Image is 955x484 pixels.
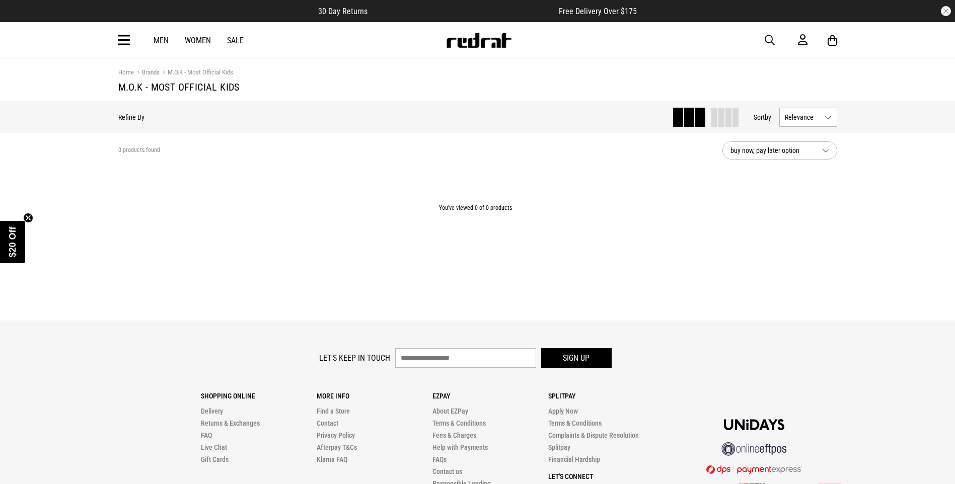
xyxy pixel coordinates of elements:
[118,81,837,93] h1: M.O.K - Most Official Kids
[432,443,488,451] a: Help with Payments
[201,419,260,427] a: Returns & Exchanges
[779,108,837,127] button: Relevance
[227,36,244,45] a: Sale
[541,348,612,368] button: Sign up
[317,407,350,415] a: Find a Store
[432,455,447,463] a: FAQs
[154,36,169,45] a: Men
[432,419,486,427] a: Terms & Conditions
[185,36,211,45] a: Women
[722,141,837,159] button: buy now, pay later option
[201,392,317,400] p: Shopping Online
[319,353,390,363] label: Let's keep in touch
[317,455,347,463] a: Klarna FAQ
[317,443,357,451] a: Afterpay T&Cs
[432,407,468,415] a: About EZPay
[318,7,368,16] span: 30 Day Returns
[388,6,539,16] iframe: Customer reviews powered by Trustpilot
[317,431,355,439] a: Privacy Policy
[785,113,821,121] span: Relevance
[201,431,212,439] a: FAQ
[548,392,664,400] p: Splitpay
[432,467,462,475] a: Contact us
[706,465,802,474] img: DPS
[432,392,548,400] p: Ezpay
[724,419,784,430] img: Unidays
[730,144,814,156] span: buy now, pay later option
[134,68,160,78] a: Brands
[201,455,229,463] a: Gift Cards
[765,113,771,121] span: by
[721,442,787,456] img: online eftpos
[548,443,570,451] a: Splitpay
[548,431,639,439] a: Complaints & Dispute Resolution
[446,33,512,48] img: Redrat logo
[548,407,578,415] a: Apply Now
[201,407,223,415] a: Delivery
[118,146,160,154] span: 0 products found
[559,7,637,16] span: Free Delivery Over $175
[118,68,134,76] a: Home
[160,68,233,78] a: M.O.K - Most Official Kids
[548,455,600,463] a: Financial Hardship
[317,392,432,400] p: More Info
[432,431,476,439] a: Fees & Charges
[317,419,338,427] a: Contact
[439,204,512,211] span: You've viewed 0 of 0 products
[201,443,227,451] a: Live Chat
[8,226,18,257] span: $20 Off
[23,213,33,223] button: Close teaser
[118,113,144,121] p: Refine By
[548,472,664,480] p: Let's Connect
[548,419,602,427] a: Terms & Conditions
[754,111,771,123] button: Sortby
